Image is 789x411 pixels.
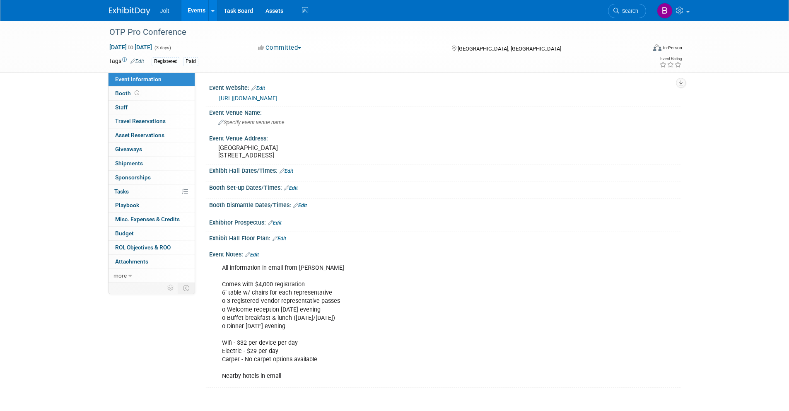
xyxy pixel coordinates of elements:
[109,157,195,170] a: Shipments
[245,252,259,258] a: Edit
[209,199,680,210] div: Booth Dismantle Dates/Times:
[284,185,298,191] a: Edit
[209,164,680,175] div: Exhibit Hall Dates/Times:
[115,244,171,251] span: ROI, Objectives & ROO
[115,258,148,265] span: Attachments
[152,57,180,66] div: Registered
[115,90,141,97] span: Booth
[251,85,265,91] a: Edit
[178,283,195,293] td: Toggle Event Tabs
[109,128,195,142] a: Asset Reservations
[109,213,195,226] a: Misc. Expenses & Credits
[109,227,195,240] a: Budget
[115,174,151,181] span: Sponsorships
[209,106,680,117] div: Event Venue Name:
[115,132,164,138] span: Asset Reservations
[154,45,171,51] span: (3 days)
[115,118,166,124] span: Travel Reservations
[597,43,683,56] div: Event Format
[209,82,680,92] div: Event Website:
[268,220,282,226] a: Edit
[293,203,307,208] a: Edit
[109,44,152,51] span: [DATE] [DATE]
[209,248,680,259] div: Event Notes:
[209,232,680,243] div: Exhibit Hall Floor Plan:
[133,90,141,96] span: Booth not reserved yet
[115,160,143,167] span: Shipments
[209,132,680,143] div: Event Venue Address:
[164,283,178,293] td: Personalize Event Tab Strip
[209,216,680,227] div: Exhibitor Prospectus:
[109,269,195,283] a: more
[109,7,150,15] img: ExhibitDay
[115,216,180,222] span: Misc. Expenses & Credits
[114,188,129,195] span: Tasks
[608,4,646,18] a: Search
[653,44,661,51] img: Format-Inperson.png
[109,73,195,86] a: Event Information
[109,241,195,254] a: ROI, Objectives & ROO
[219,95,277,102] a: [URL][DOMAIN_NAME]
[657,3,673,19] img: Brooke Valderrama
[109,198,195,212] a: Playbook
[109,171,195,184] a: Sponsorships
[619,8,638,14] span: Search
[115,76,162,82] span: Event Information
[113,272,127,279] span: more
[109,114,195,128] a: Travel Reservations
[109,57,144,66] td: Tags
[663,45,682,51] div: In-Person
[130,58,144,64] a: Edit
[115,146,142,152] span: Giveaways
[160,7,169,14] span: Jolt
[106,25,634,40] div: OTP Pro Conference
[127,44,135,51] span: to
[109,87,195,100] a: Booth
[109,143,195,156] a: Giveaways
[280,168,293,174] a: Edit
[115,202,139,208] span: Playbook
[115,230,134,237] span: Budget
[273,236,286,242] a: Edit
[183,57,198,66] div: Paid
[109,185,195,198] a: Tasks
[458,46,561,52] span: [GEOGRAPHIC_DATA], [GEOGRAPHIC_DATA]
[218,144,396,159] pre: [GEOGRAPHIC_DATA] [STREET_ADDRESS]
[659,57,682,61] div: Event Rating
[109,255,195,268] a: Attachments
[218,119,285,126] span: Specify event venue name
[109,101,195,114] a: Staff
[216,260,589,384] div: All information in email from [PERSON_NAME] Comes with $4,000 registration 6’ table w/ chairs for...
[209,181,680,192] div: Booth Set-up Dates/Times:
[115,104,128,111] span: Staff
[255,44,304,52] button: Committed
